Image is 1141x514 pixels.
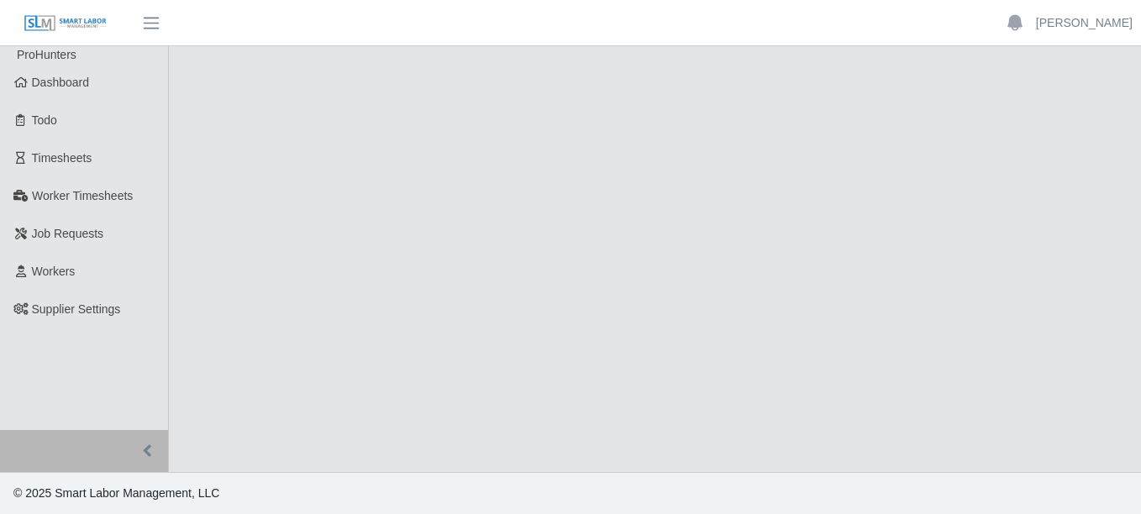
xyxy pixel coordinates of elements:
span: Todo [32,113,57,127]
span: Worker Timesheets [32,189,133,202]
span: Job Requests [32,227,104,240]
span: Dashboard [32,76,90,89]
span: Timesheets [32,151,92,165]
span: ProHunters [17,48,76,61]
span: Supplier Settings [32,302,121,316]
span: © 2025 Smart Labor Management, LLC [13,486,219,500]
span: Workers [32,265,76,278]
img: SLM Logo [24,14,108,33]
a: [PERSON_NAME] [1036,14,1133,32]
